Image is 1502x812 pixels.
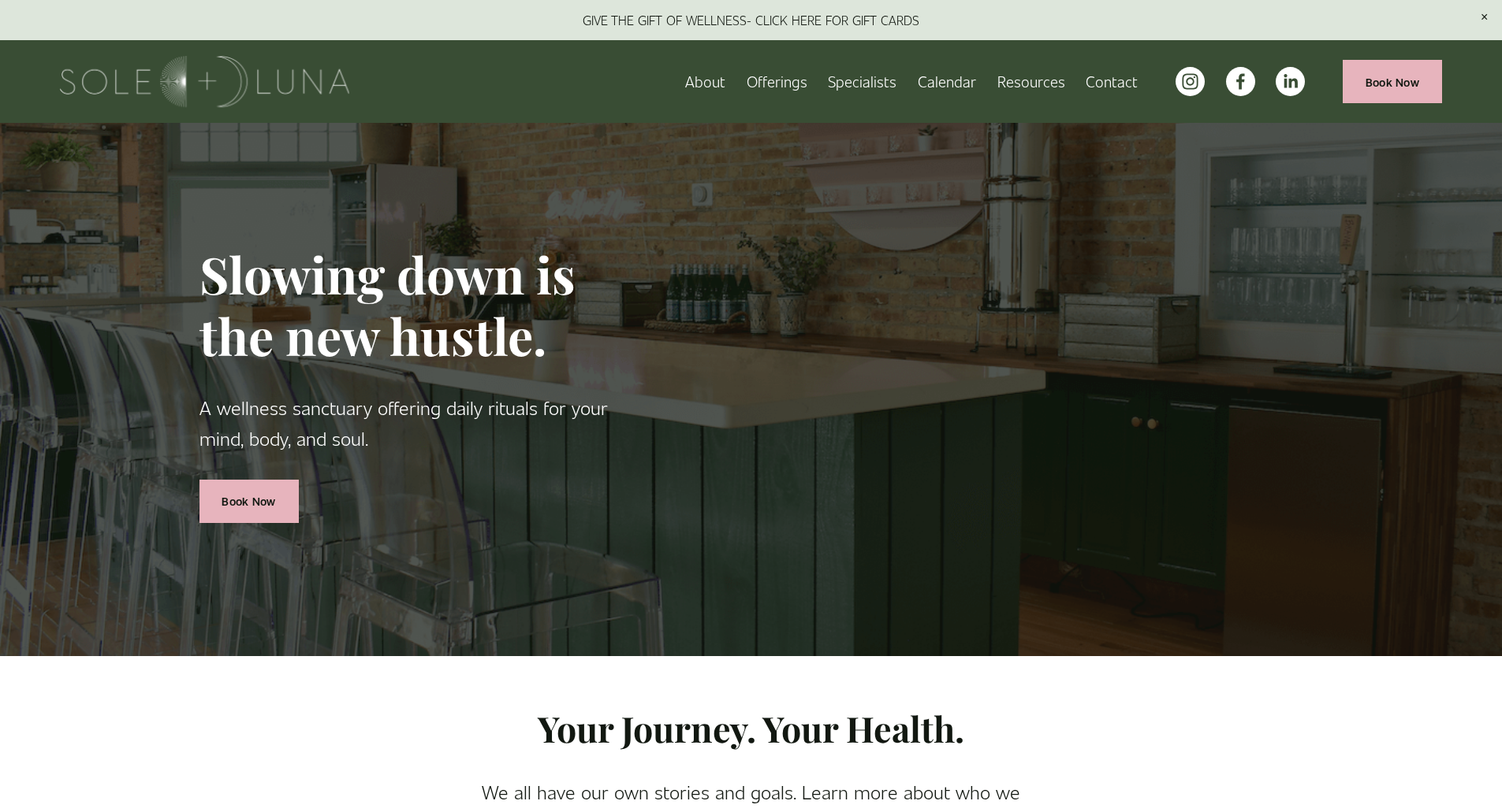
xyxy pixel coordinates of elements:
a: Book Now [199,480,299,523]
a: Book Now [1343,60,1442,103]
a: About [685,68,725,95]
p: A wellness sanctuary offering daily rituals for your mind, body, and soul. [199,392,655,453]
a: LinkedIn [1276,67,1305,96]
a: facebook-unauth [1226,67,1255,96]
img: Sole + Luna [60,56,349,107]
a: folder dropdown [997,68,1065,95]
a: instagram-unauth [1176,67,1205,96]
a: folder dropdown [747,68,807,95]
a: Specialists [828,68,896,95]
span: Offerings [747,69,807,94]
a: Contact [1086,68,1138,95]
a: Calendar [918,68,976,95]
h1: Slowing down is the new hustle. [199,243,655,368]
strong: Your Journey. Your Health. [538,705,964,751]
span: Resources [997,69,1065,94]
